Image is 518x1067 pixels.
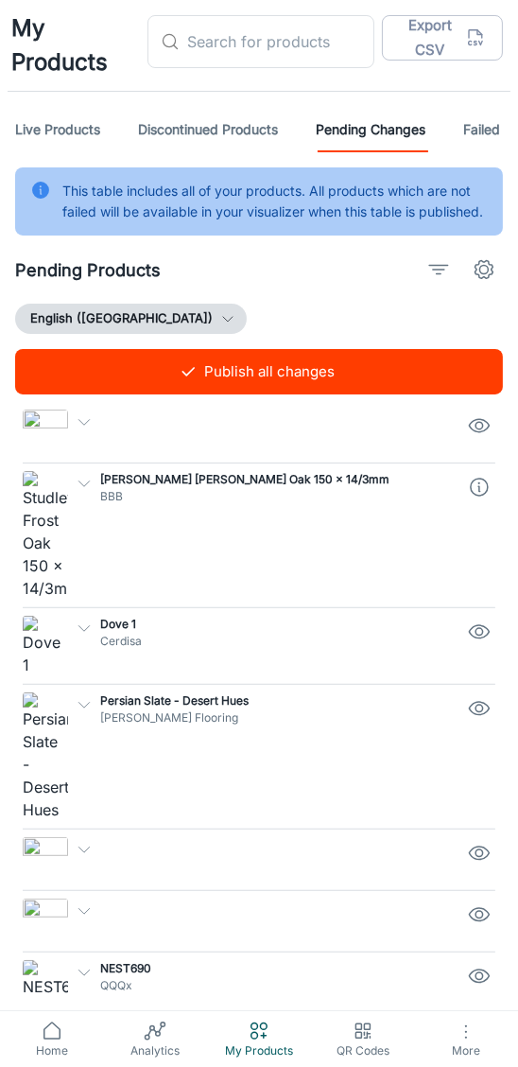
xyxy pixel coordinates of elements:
[23,692,68,821] img: Persian Slate - Desert Hues
[100,471,456,488] p: [PERSON_NAME] [PERSON_NAME] Oak 150 x 14/3mm
[218,1042,300,1059] span: My Products
[382,15,503,61] button: Export CSV
[463,616,495,648] a: See in Visualizer
[463,837,495,869] a: See in Visualizer
[62,173,488,230] div: This table includes all of your products. All products which are not failed will be available in ...
[463,899,495,931] a: See in Visualizer
[207,1011,311,1067] a: My Products
[322,1042,404,1059] span: QR Codes
[414,1011,518,1067] button: More
[115,1042,197,1059] span: Analytics
[104,1011,208,1067] a: Analytics
[465,251,503,289] button: settings
[11,1042,93,1059] span: Home
[463,471,495,503] button: Details
[425,1043,507,1058] span: More
[100,960,456,977] p: NEST690
[187,15,374,68] input: Search for products
[15,107,100,152] a: Live Products
[100,633,456,650] p: Cerdisa
[15,304,247,334] button: English ([GEOGRAPHIC_DATA])
[420,251,458,289] span: Filters
[463,960,495,992] a: See in Visualizer
[311,1011,415,1067] a: QR Codes
[23,960,68,1006] img: NEST690
[23,471,68,600] img: Studley Frost Oak 150 x 14/3mm
[138,107,278,152] a: Discontinued Products
[316,107,425,152] a: Pending Changes
[100,488,456,505] p: BBB
[420,251,458,289] button: filter
[463,692,495,725] a: See in Visualizer
[100,692,456,709] p: Persian Slate - Desert Hues
[100,977,456,994] p: QQQx
[23,616,68,676] img: Dove 1
[100,709,456,726] p: [PERSON_NAME] Flooring
[11,11,121,79] h1: My Products
[100,616,456,633] p: Dove 1
[15,349,503,394] button: Publish all changes
[463,410,495,442] a: See in Visualizer
[15,257,161,283] h2: Pending Products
